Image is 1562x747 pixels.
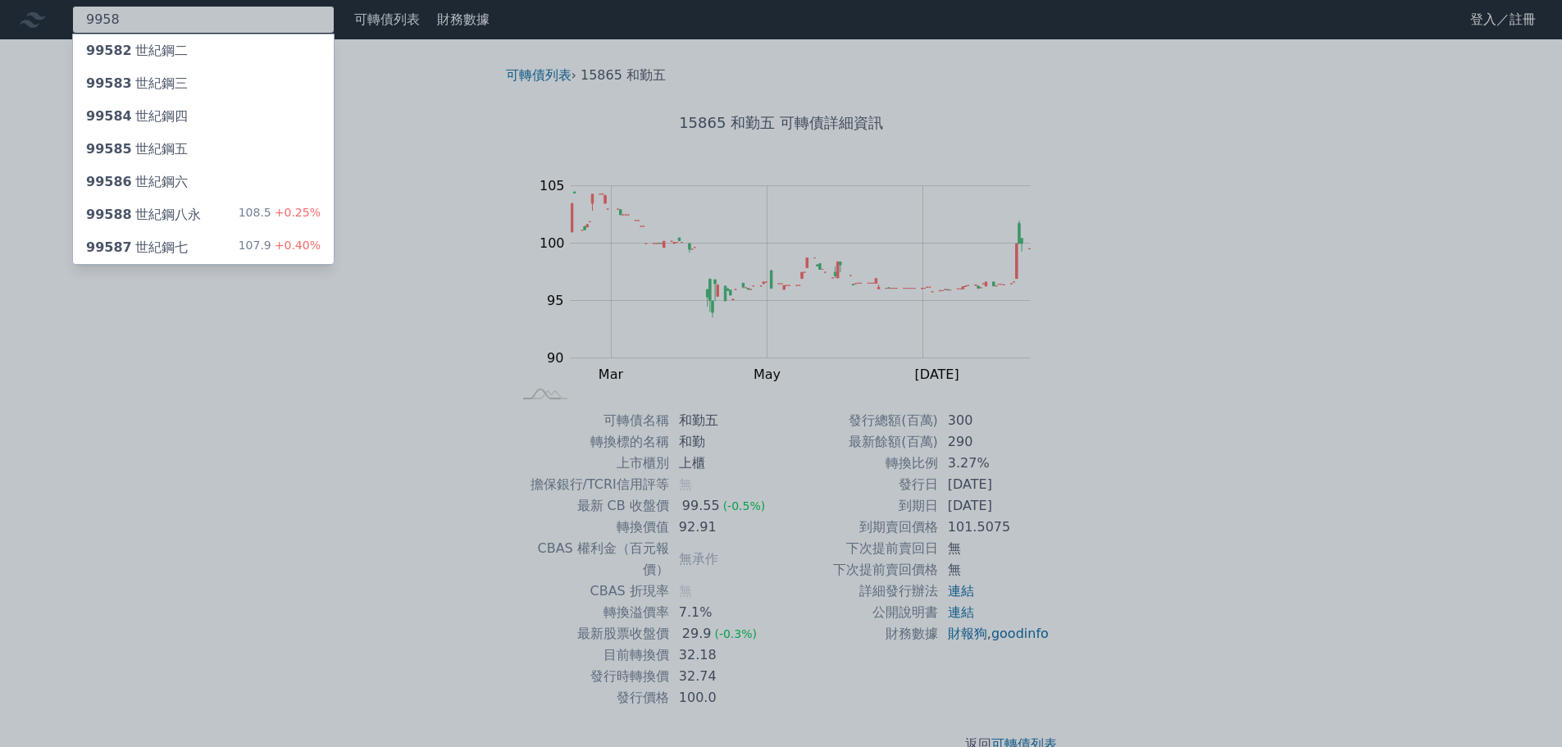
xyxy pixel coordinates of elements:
a: 99586世紀鋼六 [73,166,334,198]
span: +0.40% [271,239,321,252]
a: 99584世紀鋼四 [73,100,334,133]
span: 99585 [86,141,132,157]
div: 107.9 [239,238,321,257]
div: 世紀鋼八永 [86,205,201,225]
a: 99585世紀鋼五 [73,133,334,166]
span: +0.25% [271,206,321,219]
span: 99583 [86,75,132,91]
div: 108.5 [239,205,321,225]
span: 99582 [86,43,132,58]
div: 世紀鋼六 [86,172,188,192]
div: 世紀鋼二 [86,41,188,61]
div: 世紀鋼七 [86,238,188,257]
span: 99584 [86,108,132,124]
div: 世紀鋼三 [86,74,188,93]
div: 世紀鋼五 [86,139,188,159]
div: 世紀鋼四 [86,107,188,126]
span: 99587 [86,239,132,255]
a: 99583世紀鋼三 [73,67,334,100]
span: 99586 [86,174,132,189]
a: 99587世紀鋼七 107.9+0.40% [73,231,334,264]
span: 99588 [86,207,132,222]
a: 99582世紀鋼二 [73,34,334,67]
a: 99588世紀鋼八永 108.5+0.25% [73,198,334,231]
